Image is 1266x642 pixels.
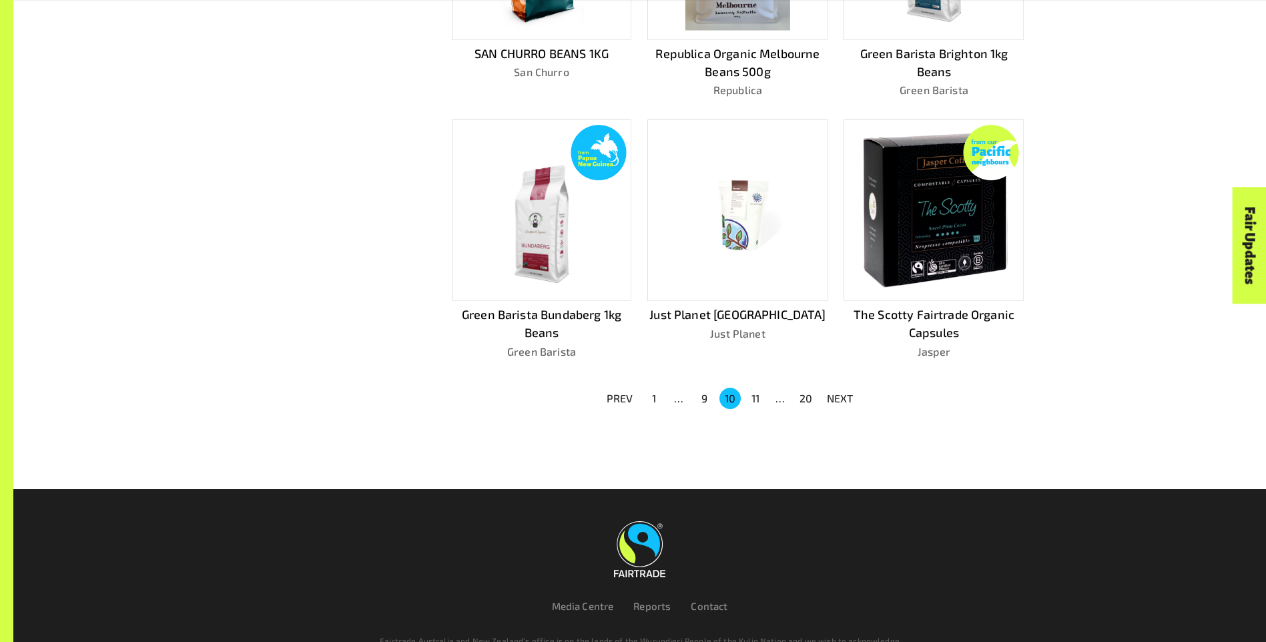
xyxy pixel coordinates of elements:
a: The Scotty Fairtrade Organic CapsulesJasper [844,119,1024,360]
nav: pagination navigation [599,386,862,410]
button: NEXT [819,386,862,410]
button: Go to page 11 [745,388,766,409]
p: Green Barista Brighton 1kg Beans [844,45,1024,81]
div: … [669,390,690,406]
p: PREV [607,390,633,406]
a: Media Centre [552,600,614,612]
a: Just Planet [GEOGRAPHIC_DATA]Just Planet [647,119,828,360]
div: … [770,390,792,406]
button: PREV [599,386,641,410]
a: Contact [691,600,727,612]
p: Just Planet [647,326,828,342]
p: Green Barista [844,82,1024,98]
button: Go to page 20 [796,388,817,409]
p: Republica [647,82,828,98]
p: NEXT [827,390,854,406]
p: Jasper [844,344,1024,360]
button: Go to page 9 [694,388,715,409]
p: Green Barista [452,344,632,360]
p: SAN CHURRO BEANS 1KG [452,45,632,63]
button: page 10 [719,388,741,409]
p: San Churro [452,64,632,80]
a: Reports [633,600,671,612]
p: Republica Organic Melbourne Beans 500g [647,45,828,81]
p: The Scotty Fairtrade Organic Capsules [844,306,1024,342]
button: Go to page 1 [643,388,665,409]
img: Fairtrade Australia New Zealand logo [614,521,665,577]
p: Just Planet [GEOGRAPHIC_DATA] [647,306,828,324]
p: Green Barista Bundaberg 1kg Beans [452,306,632,342]
a: Green Barista Bundaberg 1kg BeansGreen Barista [452,119,632,360]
